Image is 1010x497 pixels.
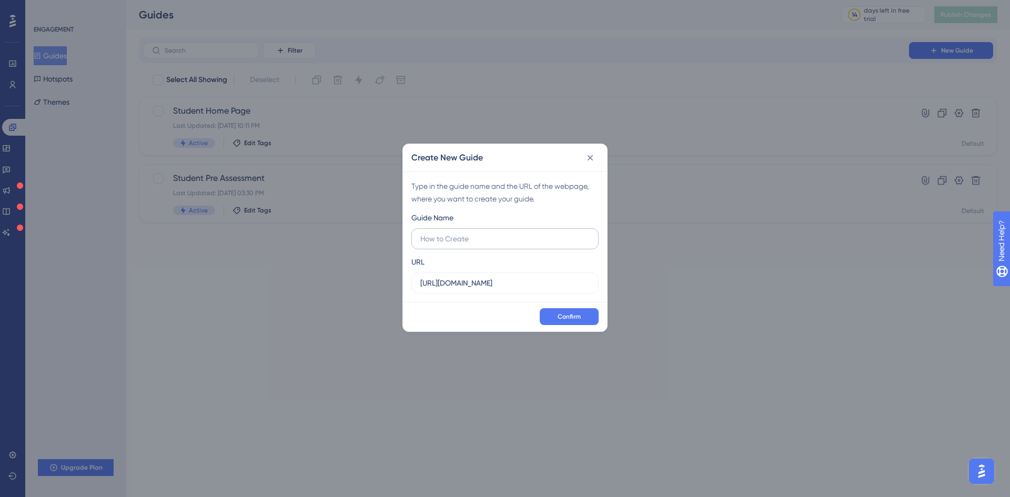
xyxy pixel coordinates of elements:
[966,455,997,487] iframe: UserGuiding AI Assistant Launcher
[558,312,581,321] span: Confirm
[420,277,590,289] input: https://www.example.com
[411,256,425,268] div: URL
[420,233,590,245] input: How to Create
[25,3,66,15] span: Need Help?
[411,180,599,205] div: Type in the guide name and the URL of the webpage, where you want to create your guide.
[411,151,483,164] h2: Create New Guide
[411,211,453,224] div: Guide Name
